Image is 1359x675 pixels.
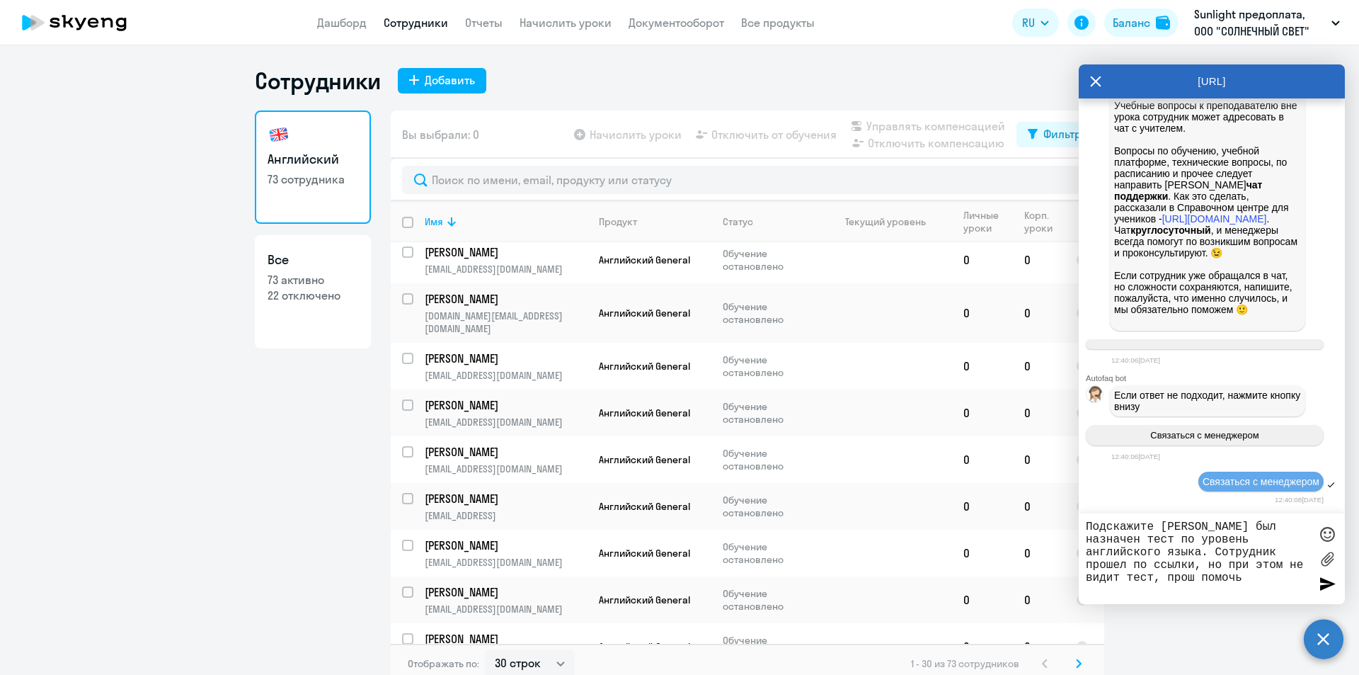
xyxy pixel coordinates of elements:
button: Фильтр [1016,122,1093,147]
td: 0 [952,343,1013,390]
a: [PERSON_NAME] [425,538,587,553]
p: Sunlight предоплата, ООО "СОЛНЕЧНЫЙ СВЕТ" [1194,6,1326,40]
p: 73 сотрудника [268,171,358,187]
a: [PERSON_NAME] [425,444,587,460]
span: Английский General [599,453,690,466]
a: [PERSON_NAME] [425,244,587,260]
td: 0 [1013,577,1065,623]
a: Дашборд [317,16,367,30]
p: 73 активно [268,272,358,288]
a: Все73 активно22 отключено [255,235,371,348]
p: [PERSON_NAME] [425,244,585,260]
p: [EMAIL_ADDRESS] [425,509,587,522]
a: Английский73 сотрудника [255,110,371,224]
td: 0 [1013,237,1065,283]
p: [PERSON_NAME] [425,491,585,506]
p: Обучение остановлено [723,587,820,613]
img: balance [1156,16,1170,30]
h3: Все [268,251,358,269]
p: Обучение остановлено [723,494,820,519]
p: Обучение остановлено [723,634,820,659]
span: Вы выбрали: 0 [402,126,479,143]
img: english [268,123,290,146]
div: Корп. уроки [1024,209,1064,234]
div: Продукт [599,215,637,228]
td: 0 [952,436,1013,483]
p: Обучение остановлено [723,447,820,472]
p: Обучение остановлено [723,400,820,426]
a: [URL][DOMAIN_NAME] [1162,213,1267,225]
p: [EMAIL_ADDRESS][DOMAIN_NAME] [425,556,587,569]
p: Обучение остановлено [723,247,820,273]
span: Английский General [599,500,690,513]
td: 0 [952,530,1013,577]
label: Лимит 10 файлов [1317,548,1338,569]
p: 22 отключено [268,288,358,303]
span: Связаться с менеджером [1150,430,1258,441]
strong: круглосуточный [1130,225,1210,236]
a: Отчеты [465,16,503,30]
p: [PERSON_NAME] [425,397,585,413]
p: [PERSON_NAME] [425,351,585,366]
td: 0 [1013,623,1065,670]
p: [DOMAIN_NAME][EMAIL_ADDRESS][DOMAIN_NAME] [425,310,587,335]
span: Английский General [599,640,690,653]
div: Текущий уровень [832,215,951,228]
div: Autofaq bot [1086,374,1345,382]
div: Имя [425,215,443,228]
span: 1 - 30 из 73 сотрудников [911,657,1019,670]
input: Поиск по имени, email, продукту или статусу [402,166,1093,194]
div: Личные уроки [963,209,1012,234]
td: 0 [1013,283,1065,343]
td: 0 [1013,483,1065,530]
time: 12:40:08[DATE] [1275,496,1324,504]
span: RU [1022,14,1035,31]
button: Балансbalance [1104,8,1179,37]
p: [PERSON_NAME] [425,444,585,460]
button: Добавить [398,68,486,93]
span: Английский General [599,360,690,373]
span: Английский General [599,407,690,419]
time: 12:40:06[DATE] [1111,453,1160,460]
p: [PERSON_NAME] [425,584,585,600]
td: 0 [952,623,1013,670]
td: 0 [952,237,1013,283]
button: Sunlight предоплата, ООО "СОЛНЕЧНЫЙ СВЕТ" [1187,6,1347,40]
td: 0 [1013,343,1065,390]
a: Начислить уроки [520,16,612,30]
span: Английский General [599,547,690,560]
span: Английский General [599,594,690,606]
span: Отображать по: [408,657,479,670]
span: Связаться с менеджером [1203,476,1319,487]
h3: Английский [268,150,358,169]
p: [EMAIL_ADDRESS][DOMAIN_NAME] [425,369,587,382]
div: Текущий уровень [845,215,926,228]
button: Связаться с менеджером [1086,425,1324,446]
p: Обучение остановлено [723,353,820,379]
a: [PERSON_NAME] [425,491,587,506]
td: 0 [1013,530,1065,577]
p: [EMAIL_ADDRESS][DOMAIN_NAME] [425,416,587,429]
strong: чат поддержки [1114,179,1265,202]
a: [PERSON_NAME] [425,291,587,307]
span: Английский General [599,307,690,319]
span: Если ответ не подходит, нажмите кнопку внизу [1114,390,1303,412]
a: [PERSON_NAME] [425,584,587,600]
p: [EMAIL_ADDRESS][DOMAIN_NAME] [425,463,587,475]
p: В личном кабинете учеников есть Учебные вопросы к преподавателю вне урока сотрудник может адресов... [1114,55,1301,327]
td: 0 [1013,436,1065,483]
p: [EMAIL_ADDRESS][DOMAIN_NAME] [425,603,587,616]
a: [PERSON_NAME] [425,351,587,366]
p: [PERSON_NAME] [425,538,585,553]
a: Документооборот [629,16,724,30]
div: Имя [425,215,587,228]
a: Все продукты [741,16,815,30]
div: Баланс [1113,14,1150,31]
td: 0 [1013,390,1065,436]
p: [PERSON_NAME] [425,291,585,307]
p: Обучение остановлено [723,540,820,566]
time: 12:40:06[DATE] [1111,356,1160,364]
a: [PERSON_NAME] [425,631,587,647]
h1: Сотрудники [255,67,381,95]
